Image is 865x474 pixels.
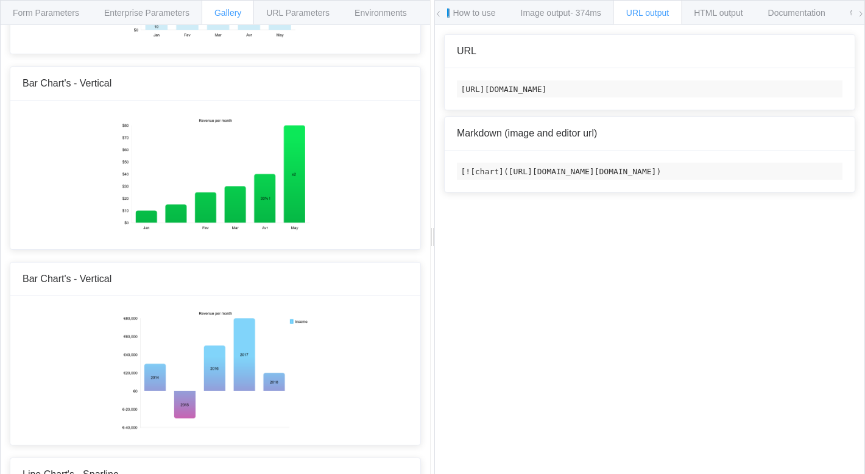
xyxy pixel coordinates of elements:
span: Documentation [768,8,825,18]
span: Environments [355,8,407,18]
span: Enterprise Parameters [104,8,189,18]
span: Markdown (image and editor url) [457,128,597,138]
code: [URL][DOMAIN_NAME] [457,80,842,97]
span: Form Parameters [13,8,79,18]
span: URL Parameters [266,8,330,18]
span: Image output [521,8,601,18]
code: [![chart]([URL][DOMAIN_NAME][DOMAIN_NAME]) [457,163,842,180]
img: Static chart exemple [121,308,310,430]
span: URL [457,46,476,56]
span: - 374ms [570,8,601,18]
span: HTML output [694,8,743,18]
span: Bar Chart's - Vertical [23,78,111,88]
span: Bar Chart's - Vertical [23,274,111,284]
span: Gallery [214,8,241,18]
span: URL output [626,8,669,18]
img: Static chart exemple [121,113,310,235]
span: 📘 How to use [440,8,496,18]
